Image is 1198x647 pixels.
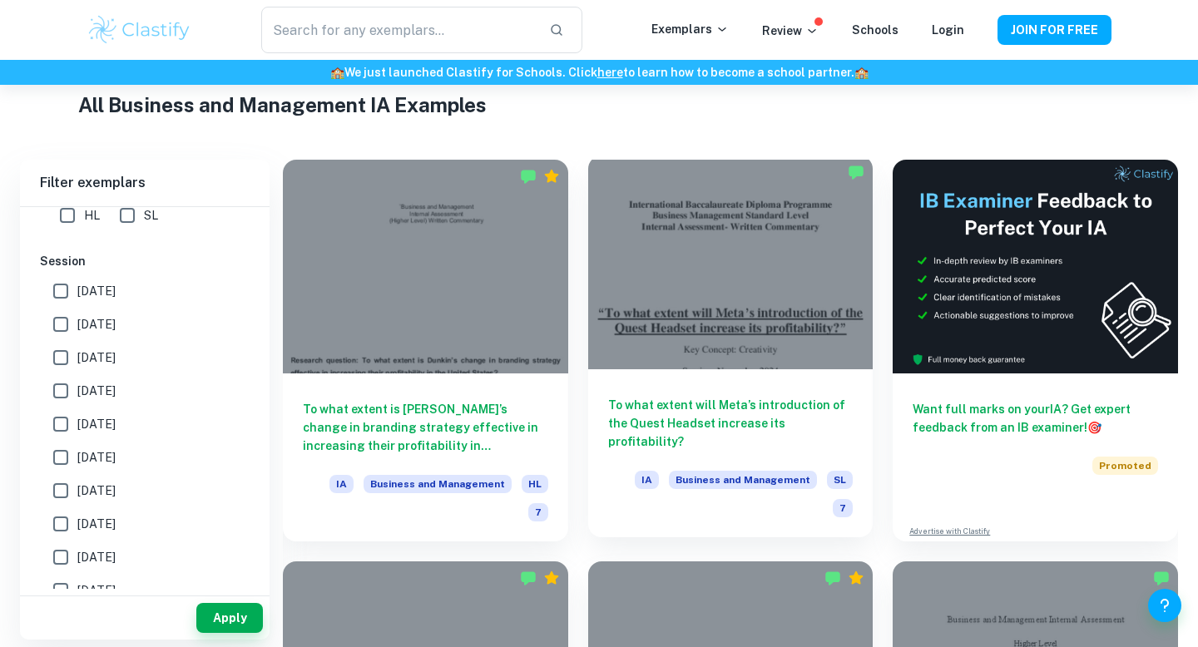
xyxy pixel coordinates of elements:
[330,66,344,79] span: 🏫
[196,603,263,633] button: Apply
[597,66,623,79] a: here
[893,160,1178,541] a: Want full marks on yourIA? Get expert feedback from an IB examiner!PromotedAdvertise with Clastify
[848,164,864,180] img: Marked
[854,66,869,79] span: 🏫
[848,570,864,586] div: Premium
[824,570,841,586] img: Marked
[77,348,116,367] span: [DATE]
[77,581,116,600] span: [DATE]
[87,13,192,47] img: Clastify logo
[364,475,512,493] span: Business and Management
[520,570,537,586] img: Marked
[543,570,560,586] div: Premium
[520,168,537,185] img: Marked
[669,471,817,489] span: Business and Management
[1092,457,1158,475] span: Promoted
[762,22,819,40] p: Review
[1153,570,1170,586] img: Marked
[303,400,548,455] h6: To what extent is [PERSON_NAME]’s change in branding strategy effective in increasing their profi...
[932,23,964,37] a: Login
[77,282,116,300] span: [DATE]
[827,471,853,489] span: SL
[84,206,100,225] span: HL
[651,20,729,38] p: Exemplars
[77,482,116,500] span: [DATE]
[283,160,568,541] a: To what extent is [PERSON_NAME]’s change in branding strategy effective in increasing their profi...
[77,515,116,533] span: [DATE]
[852,23,898,37] a: Schools
[833,499,853,517] span: 7
[522,475,548,493] span: HL
[77,448,116,467] span: [DATE]
[40,252,250,270] h6: Session
[77,415,116,433] span: [DATE]
[635,471,659,489] span: IA
[261,7,536,53] input: Search for any exemplars...
[77,548,116,566] span: [DATE]
[329,475,354,493] span: IA
[3,63,1195,81] h6: We just launched Clastify for Schools. Click to learn how to become a school partner.
[913,400,1158,437] h6: Want full marks on your IA ? Get expert feedback from an IB examiner!
[144,206,158,225] span: SL
[543,168,560,185] div: Premium
[608,396,854,451] h6: To what extent will Meta’s introduction of the Quest Headset increase its profitability?
[893,160,1178,373] img: Thumbnail
[1087,421,1101,434] span: 🎯
[528,503,548,521] span: 7
[588,160,874,541] a: To what extent will Meta’s introduction of the Quest Headset increase its profitability?IABusines...
[20,160,270,206] h6: Filter exemplars
[77,315,116,333] span: [DATE]
[1148,589,1181,622] button: Help and Feedback
[78,90,1121,120] h1: All Business and Management IA Examples
[77,382,116,400] span: [DATE]
[998,15,1111,45] button: JOIN FOR FREE
[909,526,990,537] a: Advertise with Clastify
